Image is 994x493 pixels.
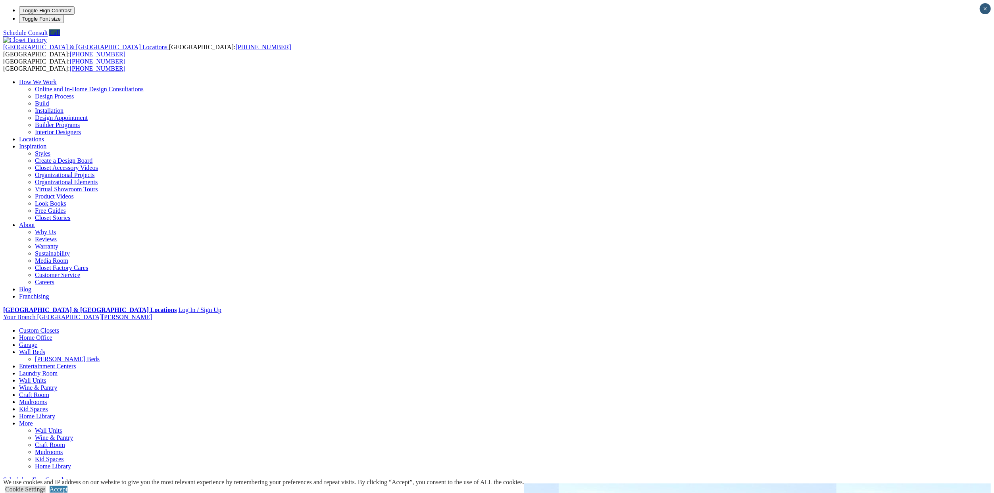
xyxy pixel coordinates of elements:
a: Free Guides [35,207,66,214]
a: Cookie Settings [5,486,46,493]
a: Online and In-Home Design Consultations [35,86,144,92]
a: Sustainability [35,250,70,257]
a: Locations [19,136,44,143]
a: Installation [35,107,63,114]
span: [GEOGRAPHIC_DATA][PERSON_NAME] [37,314,152,320]
a: Your Branch [GEOGRAPHIC_DATA][PERSON_NAME] [3,314,152,320]
a: Wine & Pantry [19,384,57,391]
a: Wall Units [19,377,46,384]
a: Closet Factory Cares [35,264,88,271]
a: [PHONE_NUMBER] [70,58,125,65]
a: Wall Beds [19,349,45,355]
a: [PHONE_NUMBER] [70,51,125,58]
a: Home Library [19,413,55,420]
span: Toggle Font size [22,16,61,22]
a: [PERSON_NAME] Beds [35,356,100,362]
a: Kid Spaces [35,456,63,462]
a: Wall Units [35,427,62,434]
a: Interior Designers [35,129,81,135]
a: Warranty [35,243,58,250]
a: Create a Design Board [35,157,92,164]
a: Mudrooms [19,399,47,405]
a: [GEOGRAPHIC_DATA] & [GEOGRAPHIC_DATA] Locations [3,44,169,50]
a: Blog [19,286,31,293]
a: Organizational Elements [35,179,98,185]
a: Call [49,29,60,36]
a: Builder Programs [35,121,80,128]
a: Franchising [19,293,49,300]
a: Reviews [35,236,57,243]
a: Custom Closets [19,327,59,334]
a: Kid Spaces [19,406,48,412]
a: Closet Accessory Videos [35,164,98,171]
a: Virtual Showroom Tours [35,186,98,193]
a: Wine & Pantry [35,434,73,441]
a: Schedule Consult [3,29,48,36]
a: Entertainment Centers [19,363,76,370]
a: Craft Room [35,441,65,448]
a: Design Process [35,93,74,100]
a: Log In / Sign Up [178,306,221,313]
a: Schedule a Free Consult (opens a dropdown menu) [3,476,65,483]
span: [GEOGRAPHIC_DATA] & [GEOGRAPHIC_DATA] Locations [3,44,167,50]
a: Accept [50,486,67,493]
a: Home Library [35,463,71,470]
a: Closet Stories [35,214,70,221]
a: Garage [19,341,37,348]
a: Media Room [35,257,68,264]
a: Careers [35,279,54,285]
a: About [19,221,35,228]
a: Inspiration [19,143,46,150]
a: [PHONE_NUMBER] [70,65,125,72]
a: Styles [35,150,50,157]
a: Organizational Projects [35,171,94,178]
a: Customer Service [35,272,80,278]
a: Look Books [35,200,66,207]
span: [GEOGRAPHIC_DATA]: [GEOGRAPHIC_DATA]: [3,58,125,72]
a: Craft Room [19,391,49,398]
a: Why Us [35,229,56,235]
span: Your Branch [3,314,35,320]
a: Build [35,100,49,107]
span: Toggle High Contrast [22,8,71,13]
a: Mudrooms [35,449,63,455]
a: Home Office [19,334,52,341]
a: Product Videos [35,193,74,200]
button: Toggle Font size [19,15,64,23]
a: How We Work [19,79,57,85]
img: Closet Factory [3,37,47,44]
a: More menu text will display only on big screen [19,420,33,427]
div: We use cookies and IP address on our website to give you the most relevant experience by remember... [3,479,524,486]
a: [GEOGRAPHIC_DATA] & [GEOGRAPHIC_DATA] Locations [3,306,177,313]
span: [GEOGRAPHIC_DATA]: [GEOGRAPHIC_DATA]: [3,44,291,58]
button: Close [980,3,991,14]
a: Design Appointment [35,114,88,121]
a: Laundry Room [19,370,58,377]
button: Toggle High Contrast [19,6,75,15]
a: [PHONE_NUMBER] [235,44,291,50]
